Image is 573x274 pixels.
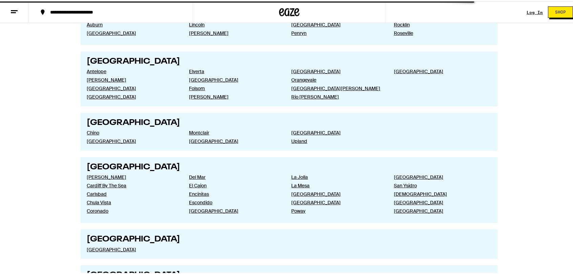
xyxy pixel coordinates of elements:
[87,67,178,73] a: Antelope
[291,128,383,134] a: [GEOGRAPHIC_DATA]
[87,181,178,187] a: Cardiff By The Sea
[189,92,280,99] a: [PERSON_NAME]
[189,181,280,187] a: El Cajon
[87,92,178,99] a: [GEOGRAPHIC_DATA]
[189,76,280,82] a: [GEOGRAPHIC_DATA]
[87,20,178,26] a: Auburn
[87,76,178,82] a: [PERSON_NAME]
[548,5,573,17] button: Shop
[189,190,280,196] a: Encinitas
[291,173,383,179] a: La Jolla
[291,137,383,143] a: Upland
[87,128,178,134] a: Chino
[291,84,383,90] a: [GEOGRAPHIC_DATA][PERSON_NAME]
[87,137,178,143] a: [GEOGRAPHIC_DATA]
[555,9,566,13] span: Shop
[189,207,280,213] a: [GEOGRAPHIC_DATA]
[189,128,280,134] a: Montclair
[87,56,491,64] h2: [GEOGRAPHIC_DATA]
[189,29,280,35] a: [PERSON_NAME]
[189,173,280,179] a: Del Mar
[87,29,178,35] a: [GEOGRAPHIC_DATA]
[87,118,491,126] h2: [GEOGRAPHIC_DATA]
[189,20,280,26] a: Lincoln
[394,181,485,187] a: San Ysidro
[87,245,178,251] a: [GEOGRAPHIC_DATA]
[87,162,491,170] h2: [GEOGRAPHIC_DATA]
[291,20,383,26] a: [GEOGRAPHIC_DATA]
[394,67,485,73] a: [GEOGRAPHIC_DATA]
[291,181,383,187] a: La Mesa
[291,198,383,204] a: [GEOGRAPHIC_DATA]
[394,20,485,26] a: Rocklin
[189,137,280,143] a: [GEOGRAPHIC_DATA]
[87,207,178,213] a: Coronado
[87,84,178,90] a: [GEOGRAPHIC_DATA]
[87,234,491,242] h2: [GEOGRAPHIC_DATA]
[291,207,383,213] a: Poway
[87,190,178,196] a: Carlsbad
[189,67,280,73] a: Elverta
[291,92,383,99] a: Rio [PERSON_NAME]
[87,173,178,179] a: [PERSON_NAME]
[291,190,383,196] a: [GEOGRAPHIC_DATA]
[394,190,485,196] a: [DEMOGRAPHIC_DATA]
[291,76,383,82] a: Orangevale
[394,29,485,35] a: Roseville
[291,67,383,73] a: [GEOGRAPHIC_DATA]
[291,29,383,35] a: Penryn
[527,9,543,13] a: Log In
[394,207,485,213] a: [GEOGRAPHIC_DATA]
[189,84,280,90] a: Folsom
[394,198,485,204] a: [GEOGRAPHIC_DATA]
[189,198,280,204] a: Escondido
[87,198,178,204] a: Chula Vista
[4,5,49,10] span: Hi. Need any help?
[394,173,485,179] a: [GEOGRAPHIC_DATA]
